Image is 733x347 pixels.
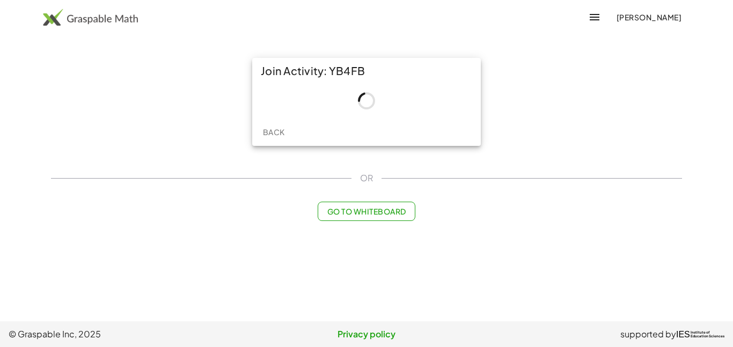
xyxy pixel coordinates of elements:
a: Privacy policy [247,328,486,341]
span: IES [676,329,690,339]
button: Go to Whiteboard [318,202,415,221]
button: Back [256,122,291,142]
span: © Graspable Inc, 2025 [9,328,247,341]
span: supported by [620,328,676,341]
span: Institute of Education Sciences [691,331,724,338]
span: Go to Whiteboard [327,206,406,216]
span: OR [360,172,373,184]
div: Join Activity: YB4FB [252,58,481,84]
span: [PERSON_NAME] [616,12,681,22]
a: IESInstitute ofEducation Sciences [676,328,724,341]
span: Back [262,127,284,137]
button: [PERSON_NAME] [607,8,690,27]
